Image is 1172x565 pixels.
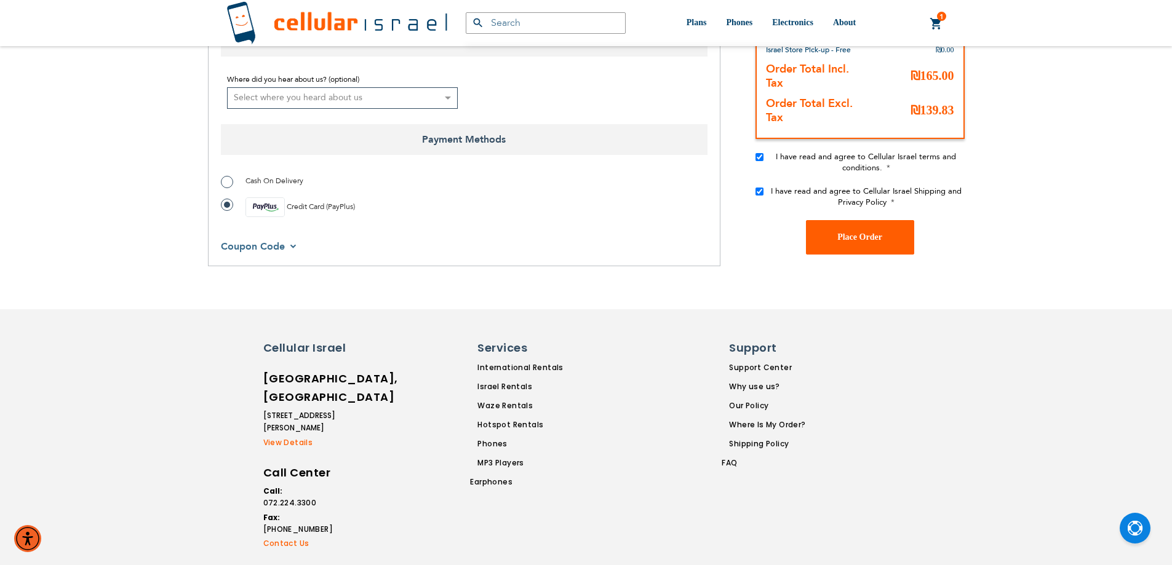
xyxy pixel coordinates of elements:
a: International Rentals [477,362,629,373]
a: Where Is My Order? [729,419,805,430]
a: Earphones [470,476,629,488]
span: Payment Methods [221,124,708,155]
a: Why use us? [729,381,805,392]
span: 1 [939,12,944,22]
a: Israel Rentals [477,381,629,392]
a: Shipping Policy [729,438,805,449]
button: Place Order [806,219,914,254]
span: I have read and agree to Cellular Israel Shipping and Privacy Policy [771,185,962,207]
span: Cash On Delivery [245,176,303,186]
img: Cellular Israel Logo [226,1,447,45]
h6: [GEOGRAPHIC_DATA], [GEOGRAPHIC_DATA] [263,369,371,406]
span: ₪139.83 [911,103,954,117]
a: [PHONE_NUMBER] [263,524,371,535]
span: About [833,18,856,27]
h6: Support [729,340,798,356]
span: Place Order [837,232,882,242]
strong: Call: [263,486,282,496]
strong: Fax: [263,512,280,523]
span: Electronics [772,18,813,27]
span: Plans [687,18,707,27]
span: ₪165.00 [911,69,954,82]
input: Search [466,12,626,34]
strong: Order Total Excl. Tax [766,95,853,125]
a: FAQ [722,457,805,468]
h6: Call Center [263,464,371,482]
img: payplus.svg [245,197,285,217]
a: Contact Us [263,538,371,549]
span: Where did you hear about us? (optional) [227,74,359,84]
span: I have read and agree to Cellular Israel terms and conditions. [776,151,956,173]
span: Credit Card (PayPlus) [287,202,355,211]
a: 072.224.3300 [263,497,371,508]
span: Coupon Code [221,240,285,253]
h6: Cellular Israel [263,340,371,356]
span: Israel Store Pick-up - Free [766,44,851,54]
a: Waze Rentals [477,400,629,411]
a: Our Policy [729,400,805,411]
a: Hotspot Rentals [477,419,629,430]
span: ₪0.00 [936,45,954,53]
a: View Details [263,437,371,448]
strong: Order Total Incl. Tax [766,61,849,90]
h6: Services [477,340,622,356]
div: Accessibility Menu [14,525,41,552]
a: MP3 Players [477,457,629,468]
a: Phones [477,438,629,449]
a: 1 [930,17,943,31]
a: Support Center [729,362,805,373]
li: [STREET_ADDRESS][PERSON_NAME] [263,409,371,434]
span: Phones [726,18,752,27]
